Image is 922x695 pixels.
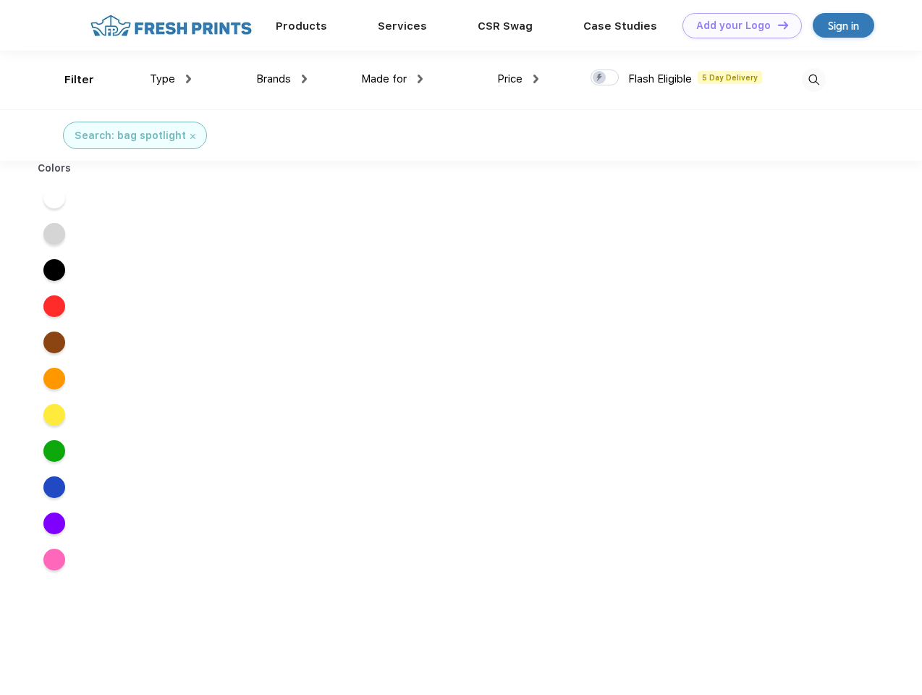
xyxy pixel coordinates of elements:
[828,17,859,34] div: Sign in
[813,13,874,38] a: Sign in
[698,71,762,84] span: 5 Day Delivery
[186,75,191,83] img: dropdown.png
[418,75,423,83] img: dropdown.png
[533,75,538,83] img: dropdown.png
[696,20,771,32] div: Add your Logo
[75,128,186,143] div: Search: bag spotlight
[256,72,291,85] span: Brands
[276,20,327,33] a: Products
[190,134,195,139] img: filter_cancel.svg
[27,161,83,176] div: Colors
[86,13,256,38] img: fo%20logo%202.webp
[150,72,175,85] span: Type
[64,72,94,88] div: Filter
[361,72,407,85] span: Made for
[778,21,788,29] img: DT
[802,68,826,92] img: desktop_search.svg
[497,72,523,85] span: Price
[302,75,307,83] img: dropdown.png
[628,72,692,85] span: Flash Eligible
